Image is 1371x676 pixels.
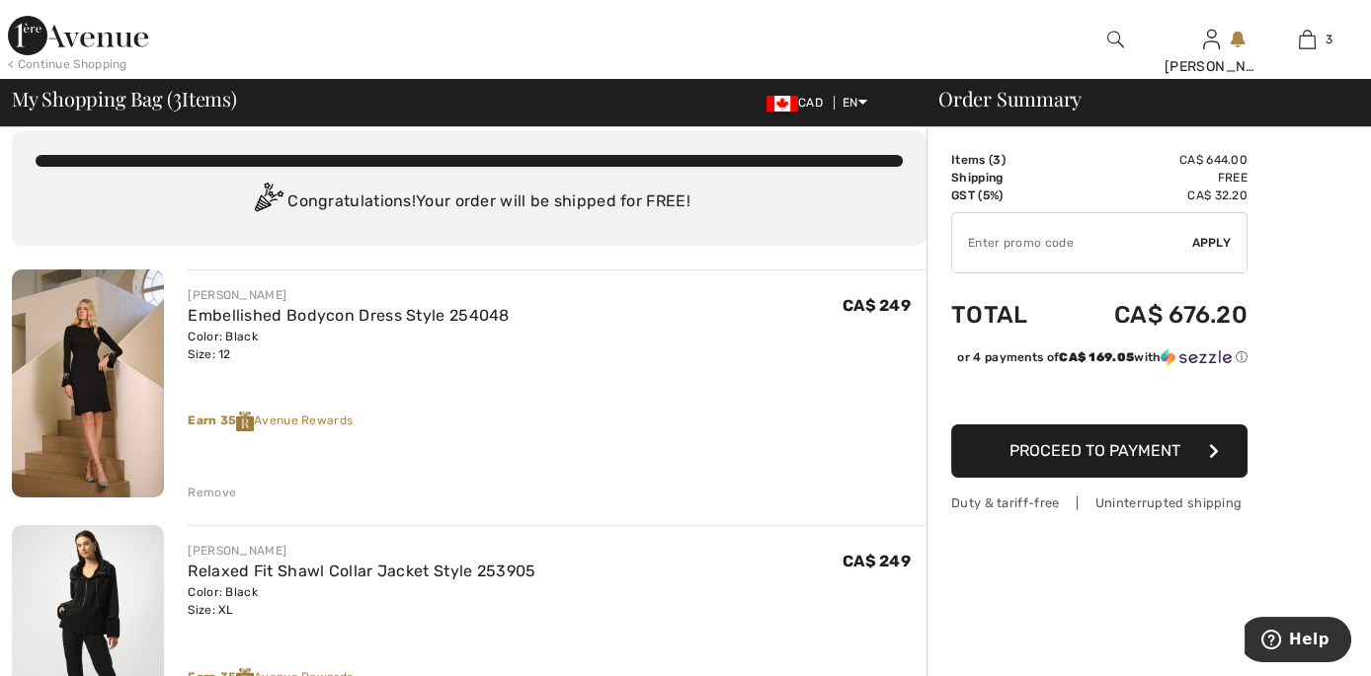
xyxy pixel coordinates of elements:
[1299,28,1316,51] img: My Bag
[951,281,1059,348] td: Total
[188,306,509,325] a: Embellished Bodycon Dress Style 254048
[766,96,798,112] img: Canadian Dollar
[1260,28,1354,51] a: 3
[843,96,867,110] span: EN
[1192,234,1232,252] span: Apply
[236,412,254,431] img: Reward-Logo.svg
[8,16,148,55] img: 1ère Avenue
[188,413,254,427] strong: Earn 35
[1165,56,1258,77] div: [PERSON_NAME]
[951,169,1059,187] td: Shipping
[36,183,903,222] div: Congratulations! Your order will be shipped for FREE!
[1203,28,1220,51] img: My Info
[993,153,1001,167] span: 3
[12,89,237,109] span: My Shopping Bag ( Items)
[8,55,127,73] div: < Continue Shopping
[188,412,927,431] div: Avenue Rewards
[915,89,1359,109] div: Order Summary
[1107,28,1124,51] img: search the website
[188,562,535,580] a: Relaxed Fit Shawl Collar Jacket Style 253905
[951,348,1248,373] div: or 4 payments ofCA$ 169.05withSezzle Click to learn more about Sezzle
[1059,281,1248,348] td: CA$ 676.20
[173,84,182,110] span: 3
[1059,169,1248,187] td: Free
[957,348,1248,366] div: or 4 payments of with
[248,183,287,222] img: Congratulation2.svg
[843,552,911,570] span: CA$ 249
[951,151,1059,169] td: Items ( )
[1059,151,1248,169] td: CA$ 644.00
[1326,31,1332,48] span: 3
[952,213,1192,272] input: Promo code
[843,296,911,315] span: CA$ 249
[1203,30,1220,48] a: Sign In
[1059,187,1248,204] td: CA$ 32.20
[1245,617,1351,666] iframe: Opens a widget where you can find more information
[1009,441,1180,460] span: Proceed to Payment
[188,328,509,363] div: Color: Black Size: 12
[766,96,831,110] span: CAD
[188,583,535,619] div: Color: Black Size: XL
[951,424,1248,478] button: Proceed to Payment
[951,187,1059,204] td: GST (5%)
[951,373,1248,417] iframe: PayPal-paypal
[188,484,236,501] div: Remove
[951,493,1248,512] div: Duty & tariff-free | Uninterrupted shipping
[188,542,535,560] div: [PERSON_NAME]
[12,269,164,497] img: Embellished Bodycon Dress Style 254048
[1059,350,1134,364] span: CA$ 169.05
[1161,348,1232,366] img: Sezzle
[188,286,509,304] div: [PERSON_NAME]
